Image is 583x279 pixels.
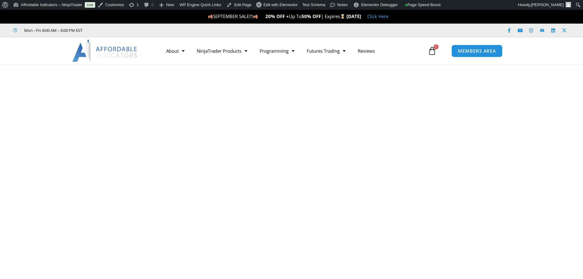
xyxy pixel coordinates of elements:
[352,44,381,58] a: Reviews
[85,2,95,8] a: Live
[23,27,82,34] span: Mon - Fri: 8:00 AM – 6:00 PM EST
[253,14,258,19] img: 🍂
[160,44,426,58] nav: Menu
[340,14,345,19] img: ⌛
[253,44,301,58] a: Programming
[265,13,289,19] strong: 20% OFF +
[91,27,183,33] iframe: Customer reviews powered by Trustpilot
[434,44,439,49] span: 0
[191,44,253,58] a: NinjaTrader Products
[160,44,191,58] a: About
[208,13,346,19] span: SEPTEMBER SALE!!! Up To | Expires
[301,44,352,58] a: Futures Trading
[419,42,446,60] a: 0
[72,40,138,62] img: LogoAI | Affordable Indicators – NinjaTrader
[367,13,388,19] a: Click Here
[531,2,564,7] span: [PERSON_NAME]
[346,13,361,19] strong: [DATE]
[451,45,503,57] a: MEMBERS AREA
[458,49,496,53] span: MEMBERS AREA
[301,13,321,19] strong: 50% OFF
[263,2,298,7] span: Edit with Elementor
[208,14,213,19] img: 🍂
